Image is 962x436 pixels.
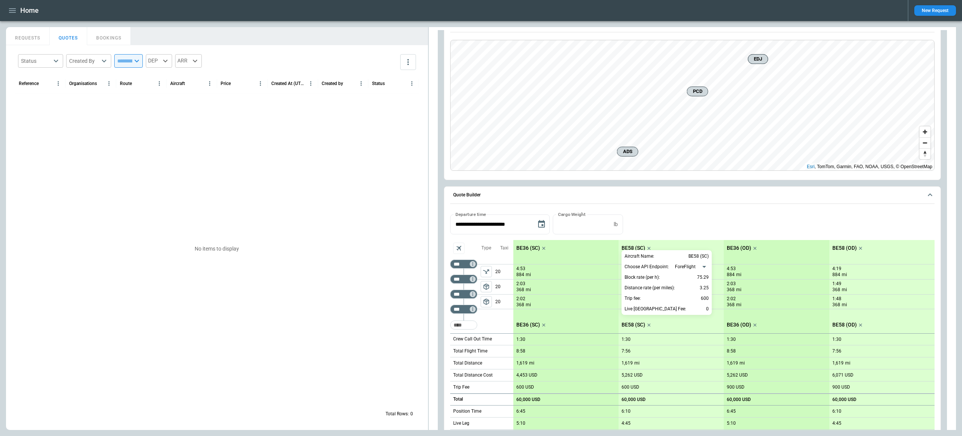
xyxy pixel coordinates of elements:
[625,274,660,281] p: Block rate (per h):
[625,306,686,312] p: Live [GEOGRAPHIC_DATA] Fee:
[625,295,641,302] p: Trip fee:
[700,283,709,292] p: 3.25
[625,285,675,291] p: Distance rate (per miles):
[625,264,669,270] p: Choose API Endpoint:
[697,273,709,282] p: 75.29
[675,263,709,270] div: ForeFlight
[701,294,709,303] p: 600
[706,304,709,313] p: 0
[688,253,709,260] p: BE58 (SC)
[625,253,654,260] p: Aircraft Name:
